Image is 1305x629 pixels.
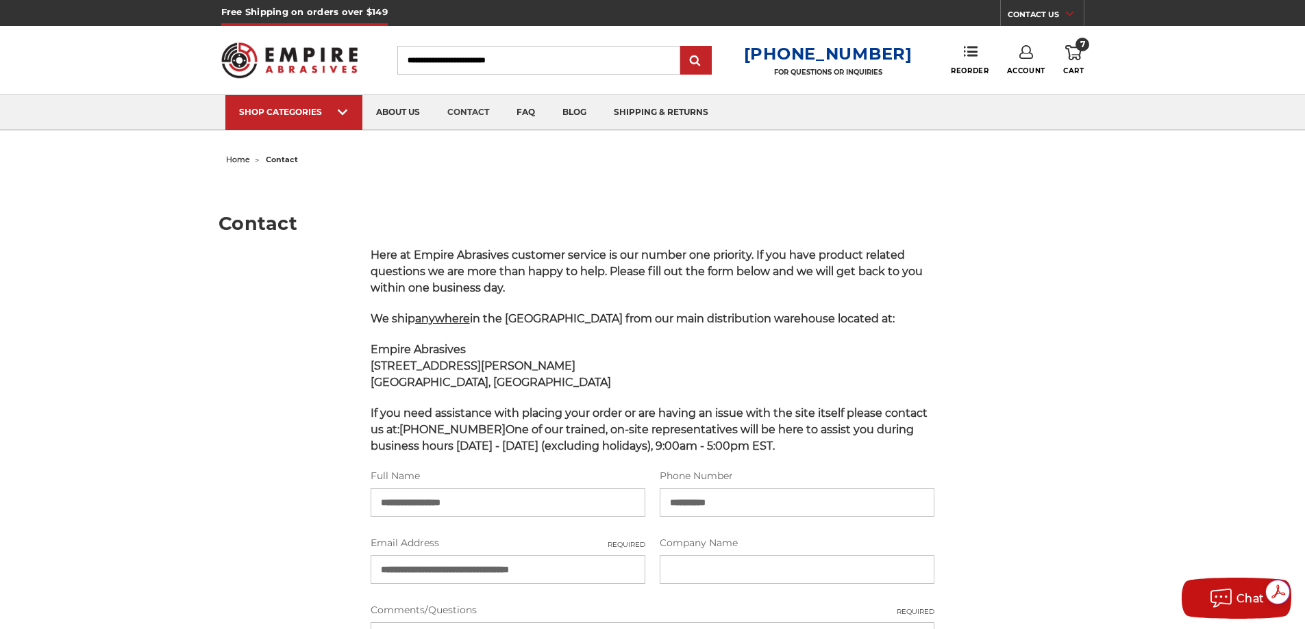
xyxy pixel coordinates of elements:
[1182,578,1291,619] button: Chat
[371,248,923,294] span: Here at Empire Abrasives customer service is our number one priority. If you have product related...
[660,469,934,483] label: Phone Number
[1007,66,1045,75] span: Account
[503,95,549,130] a: faq
[371,603,935,617] label: Comments/Questions
[1063,66,1084,75] span: Cart
[415,312,470,325] span: anywhere
[1008,7,1084,26] a: CONTACT US
[226,155,250,164] a: home
[371,359,611,389] strong: [STREET_ADDRESS][PERSON_NAME] [GEOGRAPHIC_DATA], [GEOGRAPHIC_DATA]
[371,312,895,325] span: We ship in the [GEOGRAPHIC_DATA] from our main distribution warehouse located at:
[219,214,1086,233] h1: Contact
[371,536,645,550] label: Email Address
[266,155,298,164] span: contact
[239,107,349,117] div: SHOP CATEGORIES
[371,469,645,483] label: Full Name
[608,539,645,550] small: Required
[399,423,506,436] strong: [PHONE_NUMBER]
[660,536,934,550] label: Company Name
[897,606,934,617] small: Required
[951,66,989,75] span: Reorder
[951,45,989,75] a: Reorder
[362,95,434,130] a: about us
[1063,45,1084,75] a: 7 Cart
[221,34,358,87] img: Empire Abrasives
[1076,38,1089,51] span: 7
[682,47,710,75] input: Submit
[371,407,928,452] span: If you need assistance with placing your order or are having an issue with the site itself please...
[600,95,722,130] a: shipping & returns
[549,95,600,130] a: blog
[744,68,912,77] p: FOR QUESTIONS OR INQUIRIES
[1236,592,1265,605] span: Chat
[371,343,466,356] span: Empire Abrasives
[744,44,912,64] a: [PHONE_NUMBER]
[434,95,503,130] a: contact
